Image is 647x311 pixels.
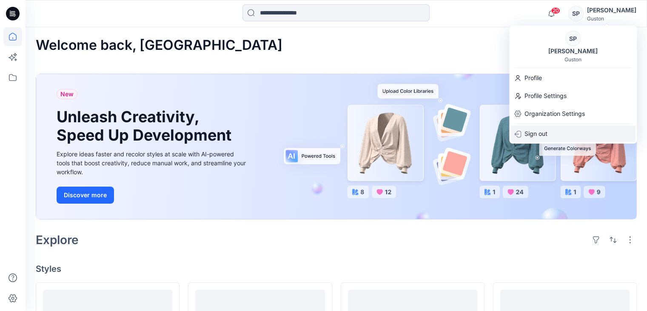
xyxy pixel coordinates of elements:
div: [PERSON_NAME] [543,46,603,56]
div: Guston [564,56,581,63]
button: Discover more [57,187,114,204]
span: 20 [551,7,560,14]
h1: Unleash Creativity, Speed Up Development [57,108,235,144]
p: Profile Settings [524,88,567,104]
span: New [60,89,74,99]
div: Explore ideas faster and recolor styles at scale with AI-powered tools that boost creativity, red... [57,150,248,176]
a: Organization Settings [509,106,637,122]
a: Discover more [57,187,248,204]
div: Guston [587,15,636,22]
div: SP [565,31,581,46]
a: Profile Settings [509,88,637,104]
p: Sign out [524,126,547,142]
div: [PERSON_NAME] [587,5,636,15]
p: Organization Settings [524,106,585,122]
h2: Explore [36,233,79,247]
p: Profile [524,70,542,86]
h4: Styles [36,264,637,274]
h2: Welcome back, [GEOGRAPHIC_DATA] [36,37,282,53]
div: SP [568,6,584,21]
a: Profile [509,70,637,86]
